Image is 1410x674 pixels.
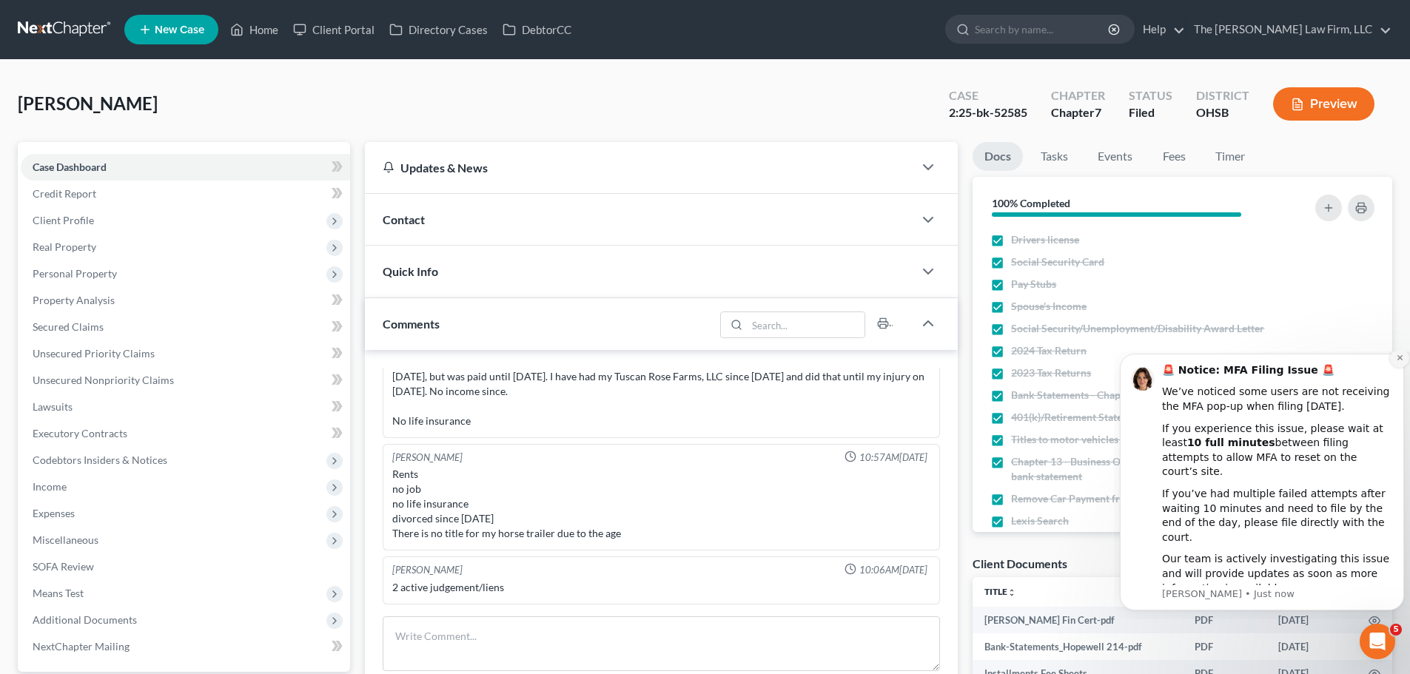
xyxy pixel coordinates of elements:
span: Drivers license [1011,232,1079,247]
span: Property Analysis [33,294,115,306]
a: Unsecured Priority Claims [21,340,350,367]
td: PDF [1183,633,1266,660]
td: PDF [1183,607,1266,633]
td: [PERSON_NAME] Fin Cert-pdf [973,607,1183,633]
span: Case Dashboard [33,161,107,173]
span: 5 [1390,624,1402,636]
iframe: Intercom notifications message [1114,351,1410,619]
a: The [PERSON_NAME] Law Firm, LLC [1186,16,1391,43]
div: Status [1129,87,1172,104]
div: Chapter [1051,87,1105,104]
span: Expenses [33,507,75,519]
iframe: Intercom live chat [1360,624,1395,659]
div: OHSB [1196,104,1249,121]
a: Docs [973,142,1023,171]
span: 7 [1095,105,1101,119]
button: Preview [1273,87,1374,121]
a: Property Analysis [21,287,350,314]
span: Spouse's Income [1011,299,1087,314]
input: Search... [748,312,865,337]
span: Credit Report [33,187,96,200]
span: Executory Contracts [33,427,127,439]
span: Codebtors Insiders & Notices [33,454,167,466]
a: Directory Cases [382,16,495,43]
span: Unsecured Priority Claims [33,347,155,360]
a: Client Portal [286,16,382,43]
span: 10:06AM[DATE] [859,563,927,577]
span: 2024 Tax Return [1011,343,1087,358]
span: Miscellaneous [33,533,98,546]
span: Remove Car Payment from Expenses in Chapter 13 [1011,491,1244,506]
input: Search by name... [975,16,1110,43]
span: New Case [155,24,204,36]
a: Secured Claims [21,314,350,340]
span: Lawsuits [33,400,73,413]
a: Timer [1203,142,1257,171]
span: Social Security/Unemployment/Disability Award Letter [1011,321,1264,336]
div: I do not have any as I have been unemployed since [DATE]. Prior to that, I worked at [GEOGRAPHIC_... [392,354,930,428]
a: Credit Report [21,181,350,207]
a: Executory Contracts [21,420,350,447]
div: Client Documents [973,556,1067,571]
div: Case [949,87,1027,104]
a: DebtorCC [495,16,579,43]
a: Unsecured Nonpriority Claims [21,367,350,394]
span: Client Profile [33,214,94,226]
div: Updates & News [383,160,896,175]
span: Personal Property [33,267,117,280]
td: [DATE] [1266,633,1357,660]
a: Home [223,16,286,43]
span: Quick Info [383,264,438,278]
span: SOFA Review [33,560,94,573]
td: [DATE] [1266,607,1357,633]
a: Fees [1150,142,1198,171]
span: Contact [383,212,425,226]
strong: 100% Completed [992,197,1070,209]
span: Lexis Search [1011,513,1069,528]
td: Bank-Statements_Hopewell 214-pdf [973,633,1183,660]
span: [PERSON_NAME] [18,92,158,114]
span: Means Test [33,587,84,599]
div: Rents no job no life insurance divorced since [DATE] There is no title for my horse trailer due t... [392,467,930,541]
a: Help [1135,16,1185,43]
span: 2023 Tax Returns [1011,365,1091,380]
div: [PERSON_NAME] [392,563,463,577]
div: 2:25-bk-52585 [949,104,1027,121]
a: Titleunfold_more [984,586,1016,597]
span: Pay Stubs [1011,277,1056,291]
span: Comments [383,317,440,331]
span: 10:57AM[DATE] [859,451,927,465]
span: Real Property [33,240,96,253]
div: District [1196,87,1249,104]
span: Chapter 13 - Business Owners - Need 6 months of all bank statement [1011,454,1275,484]
div: [PERSON_NAME] [392,451,463,465]
i: unfold_more [1007,588,1016,597]
span: 401(k)/Retirement Statement [1011,410,1146,425]
a: Tasks [1029,142,1080,171]
a: Lawsuits [21,394,350,420]
div: Filed [1129,104,1172,121]
a: NextChapter Mailing [21,633,350,660]
span: Titles to motor vehicles - Chapter 7 [1011,432,1172,447]
span: Social Security Card [1011,255,1104,269]
div: Chapter [1051,104,1105,121]
a: SOFA Review [21,553,350,580]
span: Unsecured Nonpriority Claims [33,374,174,386]
span: Bank Statements - Chapter 7 [1011,388,1142,402]
div: 2 active judgement/liens [392,580,930,595]
span: Income [33,480,67,493]
span: NextChapter Mailing [33,640,130,653]
a: Case Dashboard [21,154,350,181]
span: Additional Documents [33,613,137,626]
span: Secured Claims [33,320,104,333]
